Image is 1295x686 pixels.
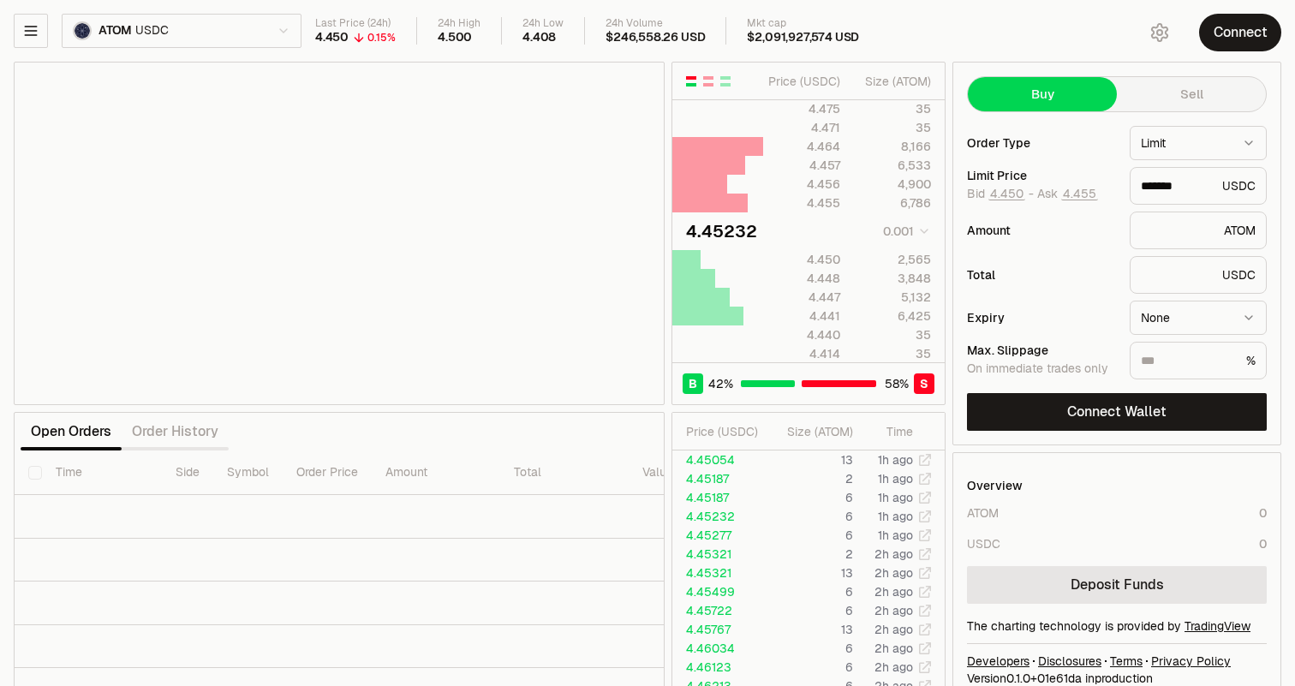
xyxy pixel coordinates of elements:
a: Disclosures [1038,653,1101,670]
button: None [1130,301,1267,335]
div: 24h Low [522,17,564,30]
div: 6,533 [855,157,931,174]
div: 6,786 [855,194,931,212]
button: Open Orders [21,415,122,449]
div: 2,565 [855,251,931,268]
time: 2h ago [874,622,913,637]
a: Privacy Policy [1151,653,1231,670]
td: 4.46123 [672,658,767,677]
div: Total [967,269,1116,281]
div: Price ( USDC ) [686,423,766,440]
th: Amount [372,450,500,495]
div: 4.45232 [686,219,757,243]
th: Symbol [213,450,283,495]
button: Show Buy and Sell Orders [684,75,698,88]
td: 13 [767,450,854,469]
div: Price ( USDC ) [764,73,840,90]
time: 1h ago [878,452,913,468]
div: 4.455 [764,194,840,212]
div: 4.448 [764,270,840,287]
div: 5,132 [855,289,931,306]
div: $2,091,927,574 USD [747,30,859,45]
button: Limit [1130,126,1267,160]
span: 58 % [885,375,909,392]
td: 4.45187 [672,488,767,507]
div: Limit Price [967,170,1116,182]
iframe: Financial Chart [15,63,664,404]
button: 4.455 [1061,187,1098,200]
time: 1h ago [878,471,913,486]
button: Show Sell Orders Only [701,75,715,88]
div: 24h Volume [606,17,705,30]
time: 2h ago [874,659,913,675]
td: 13 [767,620,854,639]
td: 6 [767,601,854,620]
th: Total [500,450,629,495]
td: 2 [767,469,854,488]
button: Connect [1199,14,1281,51]
td: 6 [767,658,854,677]
td: 6 [767,488,854,507]
td: 6 [767,639,854,658]
time: 2h ago [874,565,913,581]
span: Ask [1037,187,1098,202]
div: % [1130,342,1267,379]
div: Expiry [967,312,1116,324]
button: Sell [1117,77,1266,111]
div: 0.15% [367,31,396,45]
div: 4.440 [764,326,840,343]
div: Size ( ATOM ) [855,73,931,90]
time: 1h ago [878,490,913,505]
div: USDC [1130,167,1267,205]
div: 6,425 [855,307,931,325]
div: Order Type [967,137,1116,149]
div: Last Price (24h) [315,17,396,30]
img: ATOM Logo [75,23,90,39]
button: 0.001 [878,221,931,242]
div: 4.471 [764,119,840,136]
td: 4.45054 [672,450,767,469]
div: $246,558.26 USD [606,30,705,45]
div: 4.500 [438,30,472,45]
time: 1h ago [878,528,913,543]
div: 4.450 [764,251,840,268]
th: Order Price [283,450,372,495]
time: 2h ago [874,603,913,618]
button: 4.450 [988,187,1025,200]
button: Show Buy Orders Only [719,75,732,88]
div: 4.456 [764,176,840,193]
div: Amount [967,224,1116,236]
td: 4.45187 [672,469,767,488]
button: Select all [28,466,42,480]
time: 2h ago [874,641,913,656]
td: 4.45277 [672,526,767,545]
a: Terms [1110,653,1143,670]
span: 42 % [708,375,733,392]
div: 4.408 [522,30,556,45]
div: 0 [1259,535,1267,552]
td: 6 [767,507,854,526]
div: 4.441 [764,307,840,325]
div: 35 [855,345,931,362]
a: Developers [967,653,1029,670]
div: 24h High [438,17,480,30]
span: USDC [135,23,168,39]
div: USDC [1130,256,1267,294]
div: 8,166 [855,138,931,155]
div: The charting technology is provided by [967,617,1267,635]
div: Overview [967,477,1023,494]
span: S [920,375,928,392]
td: 6 [767,582,854,601]
div: Max. Slippage [967,344,1116,356]
div: 4,900 [855,176,931,193]
div: Size ( ATOM ) [780,423,853,440]
td: 13 [767,564,854,582]
span: Bid - [967,187,1034,202]
time: 2h ago [874,546,913,562]
div: ATOM [1130,212,1267,249]
td: 6 [767,526,854,545]
th: Side [162,450,213,495]
div: 35 [855,100,931,117]
span: 01e61daf88515c477b37a0f01dd243adb311fd67 [1037,671,1082,686]
td: 4.45321 [672,545,767,564]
